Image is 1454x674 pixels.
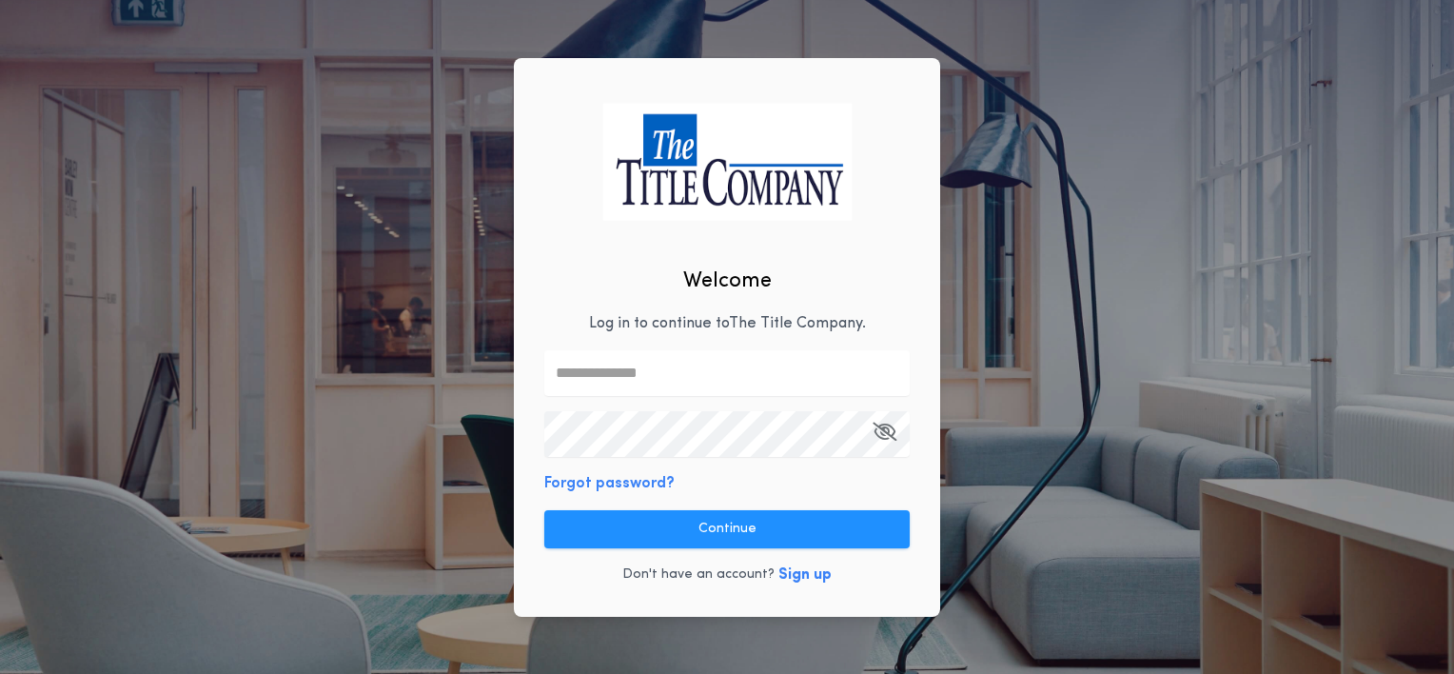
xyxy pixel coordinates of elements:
[622,565,775,585] p: Don't have an account?
[683,266,772,297] h2: Welcome
[589,312,866,335] p: Log in to continue to The Title Company .
[544,472,675,495] button: Forgot password?
[778,564,832,586] button: Sign up
[602,103,852,220] img: logo
[544,510,910,548] button: Continue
